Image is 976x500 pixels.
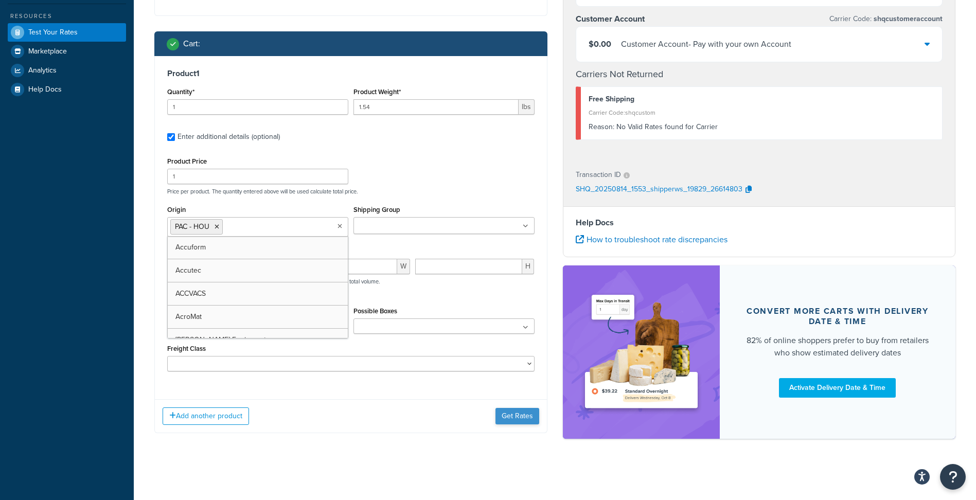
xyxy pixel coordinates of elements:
[872,13,943,24] span: shqcustomeraccount
[353,99,519,115] input: 0.00
[168,306,348,328] a: AcroMat
[589,38,611,50] span: $0.00
[576,14,645,24] h3: Customer Account
[576,182,742,198] p: SHQ_20250814_1553_shipperws_19829_26614803
[165,278,380,285] p: Dimensions per product. The quantity entered above will be used calculate total volume.
[576,168,621,182] p: Transaction ID
[8,61,126,80] a: Analytics
[397,259,410,274] span: W
[167,206,186,213] label: Origin
[175,334,266,345] span: [PERSON_NAME] Equipment
[578,281,704,423] img: feature-image-ddt-36eae7f7280da8017bfb280eaccd9c446f90b1fe08728e4019434db127062ab4.png
[8,23,126,42] a: Test Your Rates
[167,68,535,79] h3: Product 1
[744,334,931,359] div: 82% of online shoppers prefer to buy from retailers who show estimated delivery dates
[8,80,126,99] a: Help Docs
[8,42,126,61] a: Marketplace
[167,88,194,96] label: Quantity*
[175,265,201,276] span: Accutec
[175,221,209,232] span: PAC - HOU
[167,133,175,141] input: Enter additional details (optional)
[168,259,348,282] a: Accutec
[28,47,67,56] span: Marketplace
[353,88,401,96] label: Product Weight*
[167,345,206,352] label: Freight Class
[163,407,249,425] button: Add another product
[178,130,280,144] div: Enter additional details (optional)
[167,99,348,115] input: 0.0
[576,234,727,245] a: How to troubleshoot rate discrepancies
[175,242,206,253] span: Accuform
[175,288,206,299] span: ACCVACS
[589,92,935,106] div: Free Shipping
[28,66,57,75] span: Analytics
[522,259,534,274] span: H
[175,311,202,322] span: AcroMat
[28,28,78,37] span: Test Your Rates
[168,236,348,259] a: Accuform
[589,105,935,120] div: Carrier Code: shqcustom
[167,157,207,165] label: Product Price
[621,37,791,51] div: Customer Account - Pay with your own Account
[28,85,62,94] span: Help Docs
[829,12,943,26] p: Carrier Code:
[353,307,397,315] label: Possible Boxes
[165,188,537,195] p: Price per product. The quantity entered above will be used calculate total price.
[576,67,943,81] h4: Carriers Not Returned
[589,120,935,134] div: No Valid Rates found for Carrier
[940,464,966,490] button: Open Resource Center
[8,12,126,21] div: Resources
[353,206,400,213] label: Shipping Group
[589,121,614,132] span: Reason:
[168,329,348,351] a: [PERSON_NAME] Equipment
[183,39,200,48] h2: Cart :
[779,378,896,398] a: Activate Delivery Date & Time
[495,408,539,424] button: Get Rates
[519,99,535,115] span: lbs
[576,217,943,229] h4: Help Docs
[168,282,348,305] a: ACCVACS
[744,306,931,327] div: Convert more carts with delivery date & time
